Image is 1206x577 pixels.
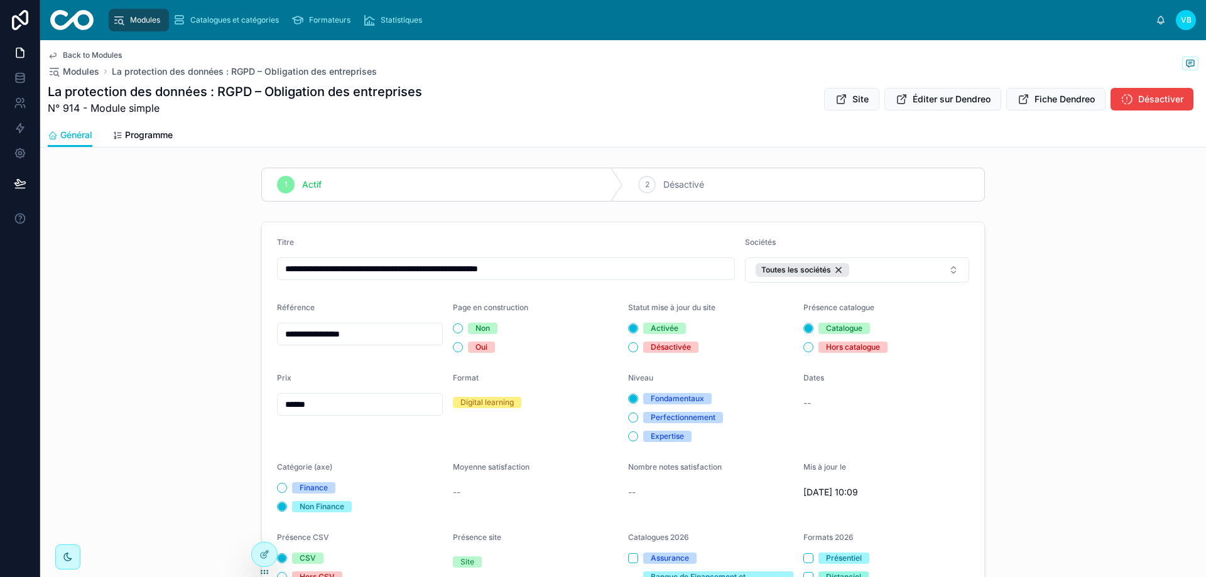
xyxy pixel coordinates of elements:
span: 2 [645,180,649,190]
span: -- [628,486,636,499]
div: CSV [300,553,316,564]
span: Présence catalogue [803,303,874,312]
div: Désactivée [651,342,691,353]
span: Back to Modules [63,50,122,60]
span: Fiche Dendreo [1035,93,1095,105]
span: Mis à jour le [803,462,846,472]
span: Référence [277,303,315,312]
a: Statistiques [359,9,431,31]
span: Catalogues et catégories [190,15,279,25]
span: Formateurs [309,15,350,25]
span: Catalogues 2026 [628,532,689,542]
span: Toutes les sociétés [761,265,831,275]
span: Présence CSV [277,532,329,542]
div: Activée [651,323,678,334]
span: -- [803,397,811,409]
a: Catalogues et catégories [169,9,288,31]
span: Modules [130,15,160,25]
span: 1 [285,180,288,190]
div: Assurance [651,553,689,564]
button: Éditer sur Dendreo [884,88,1001,111]
span: Actif [302,178,322,191]
span: Niveau [628,373,653,382]
img: App logo [50,10,94,30]
div: Perfectionnement [651,412,715,423]
span: VB [1181,15,1192,25]
span: Moyenne satisfaction [453,462,530,472]
button: Site [824,88,879,111]
div: Digital learning [460,397,514,408]
span: Formats 2026 [803,532,854,542]
span: Format [453,373,479,382]
span: Général [60,129,92,141]
span: Page en construction [453,303,528,312]
span: -- [453,486,460,499]
div: Présentiel [826,553,862,564]
button: Fiche Dendreo [1006,88,1105,111]
h1: La protection des données : RGPD – Obligation des entreprises [48,83,422,100]
span: Statut mise à jour du site [628,303,715,312]
span: Dates [803,373,824,382]
div: Expertise [651,431,684,442]
div: Finance [300,482,328,493]
a: Modules [48,65,99,78]
a: Formateurs [288,9,359,31]
span: Prix [277,373,291,382]
span: Sociétés [745,237,776,247]
span: Désactivé [663,178,704,191]
div: Non Finance [300,501,344,512]
button: Désactiver [1111,88,1193,111]
span: [DATE] 10:09 [803,486,969,499]
span: Catégorie (axe) [277,462,332,472]
div: Oui [475,342,487,353]
a: Modules [109,9,169,31]
button: Unselect 7 [756,263,849,277]
span: Présence site [453,532,501,542]
span: Statistiques [381,15,422,25]
a: Back to Modules [48,50,122,60]
span: Nombre notes satisfaction [628,462,722,472]
div: Hors catalogue [826,342,880,353]
span: Désactiver [1138,93,1183,105]
div: Non [475,323,490,334]
button: Select Button [745,257,969,283]
div: Fondamentaux [651,393,704,404]
div: Catalogue [826,323,862,334]
div: Site [460,556,474,568]
div: scrollable content [104,6,1156,34]
a: La protection des données : RGPD – Obligation des entreprises [112,65,377,78]
span: Site [852,93,869,105]
span: Programme [125,129,173,141]
span: Titre [277,237,294,247]
a: Général [48,124,92,148]
a: Programme [112,124,173,149]
span: Modules [63,65,99,78]
span: N° 914 - Module simple [48,100,422,116]
span: Éditer sur Dendreo [913,93,991,105]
